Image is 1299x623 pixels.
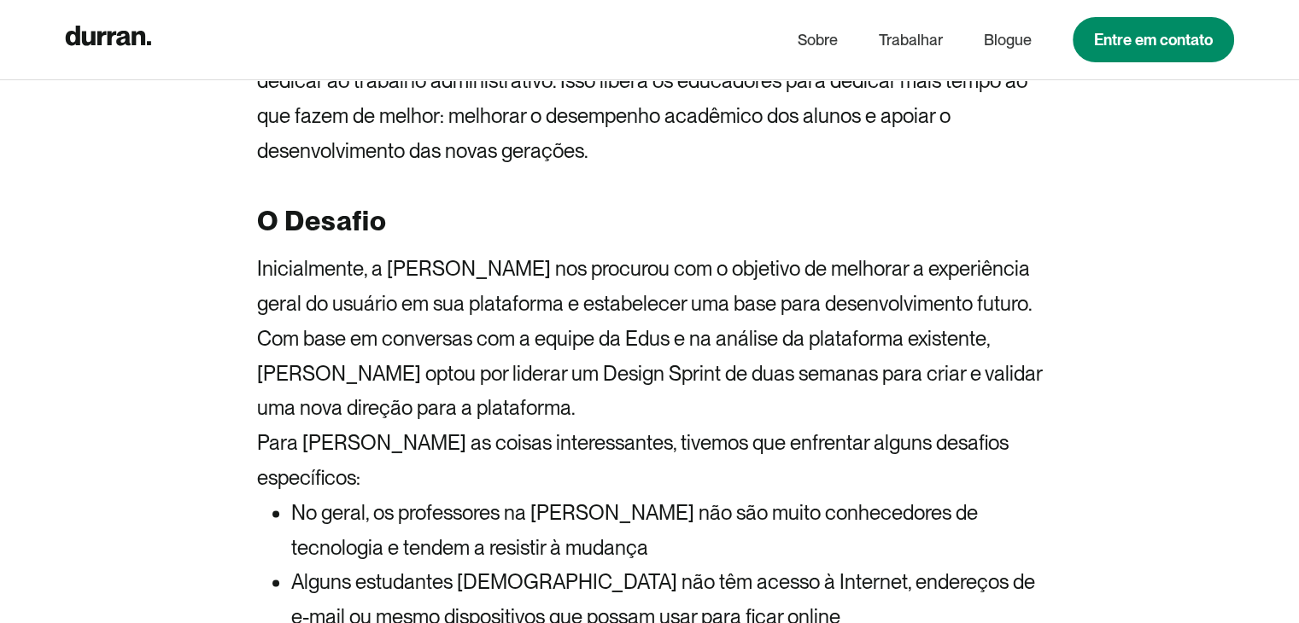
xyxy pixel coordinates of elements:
[879,31,943,49] font: Trabalhar
[984,24,1032,56] a: Blogue
[257,256,1042,420] font: Inicialmente, a [PERSON_NAME] nos procurou com o objetivo de melhorar a experiência geral do usuá...
[257,204,387,237] font: O Desafio
[879,24,943,56] a: Trabalhar
[291,500,978,560] font: No geral, os professores na [PERSON_NAME] não são muito conhecedores de tecnologia e tendem a res...
[984,31,1032,49] font: Blogue
[1073,17,1234,62] a: Entre em contato
[798,31,838,49] font: Sobre
[65,22,151,57] a: lar
[798,24,838,56] a: Sobre
[1094,31,1213,49] font: Entre em contato
[257,430,1009,490] font: Para [PERSON_NAME] as coisas interessantes, tivemos que enfrentar alguns desafios específicos:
